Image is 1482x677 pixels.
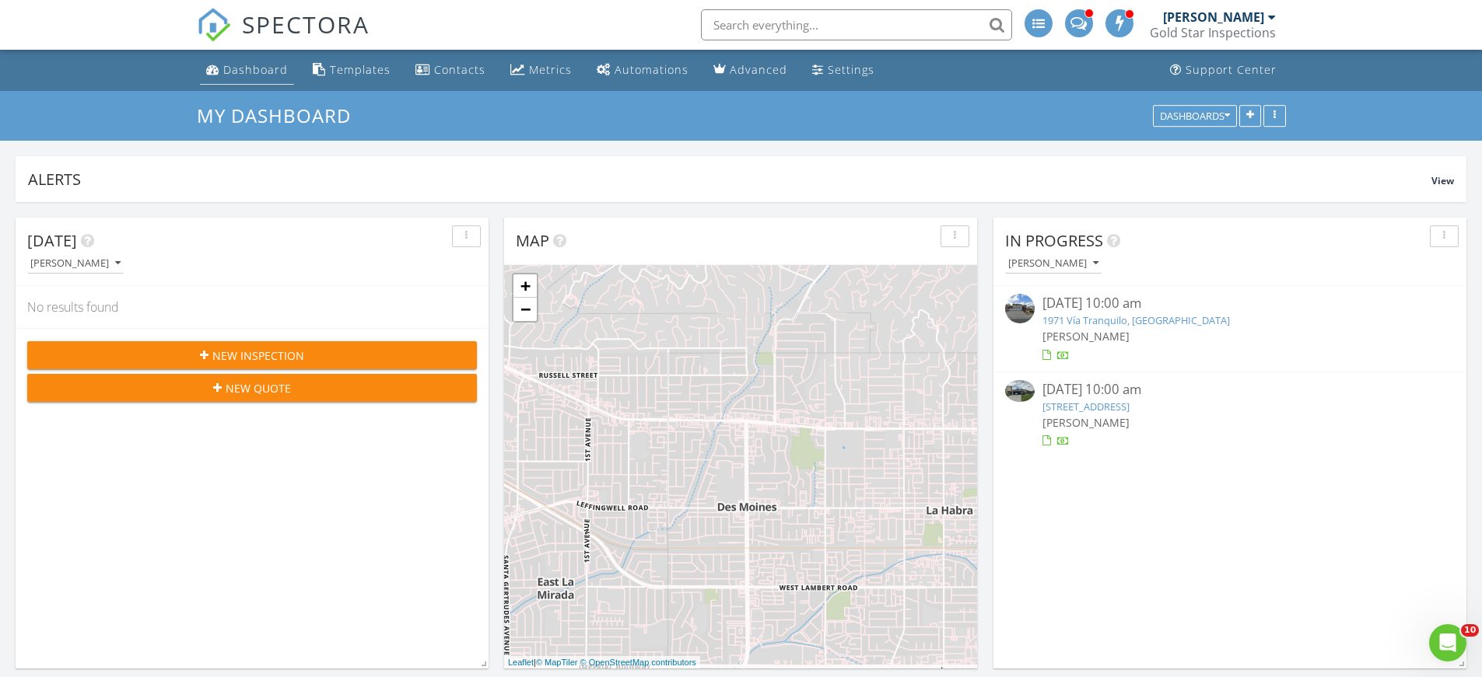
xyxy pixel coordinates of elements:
[30,258,121,269] div: [PERSON_NAME]
[212,347,304,364] span: New Inspection
[504,56,578,85] a: Metrics
[28,169,1431,190] div: Alerts
[27,374,477,402] button: New Quote
[197,103,364,128] a: My Dashboard
[1186,62,1277,77] div: Support Center
[1042,329,1130,344] span: [PERSON_NAME]
[1429,624,1466,661] iframe: Intercom live chat
[1042,380,1417,400] div: [DATE] 10:00 am
[1005,294,1035,323] img: streetview
[223,62,288,77] div: Dashboard
[730,62,787,77] div: Advanced
[242,8,370,40] span: SPECTORA
[508,658,534,667] a: Leaflet
[197,8,231,42] img: The Best Home Inspection Software - Spectora
[1431,174,1454,187] span: View
[409,56,492,85] a: Contacts
[590,56,695,85] a: Automations (Advanced)
[1005,253,1102,274] button: [PERSON_NAME]
[1042,294,1417,313] div: [DATE] 10:00 am
[1163,9,1264,25] div: [PERSON_NAME]
[504,656,700,669] div: |
[27,253,124,274] button: [PERSON_NAME]
[707,56,794,85] a: Advanced
[1461,624,1479,637] span: 10
[1042,400,1130,414] a: [STREET_ADDRESS]
[1042,313,1230,327] a: 1971 Vía Tranquilo, [GEOGRAPHIC_DATA]
[1042,415,1130,430] span: [PERSON_NAME]
[330,62,391,77] div: Templates
[1005,380,1035,402] img: 9328595%2Fcover_photos%2FwwIUdk7s3u6SJiXdi762%2Fsmall.jpg
[701,9,1012,40] input: Search everything...
[226,380,291,396] span: New Quote
[1005,230,1103,251] span: In Progress
[828,62,874,77] div: Settings
[516,230,549,251] span: Map
[513,274,537,298] a: Zoom in
[1160,110,1230,121] div: Dashboards
[806,56,881,85] a: Settings
[200,56,294,85] a: Dashboard
[615,62,688,77] div: Automations
[1153,105,1237,127] button: Dashboards
[529,62,572,77] div: Metrics
[536,658,578,667] a: © MapTiler
[1164,56,1283,85] a: Support Center
[513,298,537,321] a: Zoom out
[16,286,489,328] div: No results found
[1005,294,1455,363] a: [DATE] 10:00 am 1971 Vía Tranquilo, [GEOGRAPHIC_DATA] [PERSON_NAME]
[27,341,477,369] button: New Inspection
[1008,258,1098,269] div: [PERSON_NAME]
[307,56,397,85] a: Templates
[1005,380,1455,449] a: [DATE] 10:00 am [STREET_ADDRESS] [PERSON_NAME]
[1150,25,1276,40] div: Gold Star Inspections
[434,62,485,77] div: Contacts
[197,21,370,54] a: SPECTORA
[580,658,696,667] a: © OpenStreetMap contributors
[27,230,77,251] span: [DATE]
